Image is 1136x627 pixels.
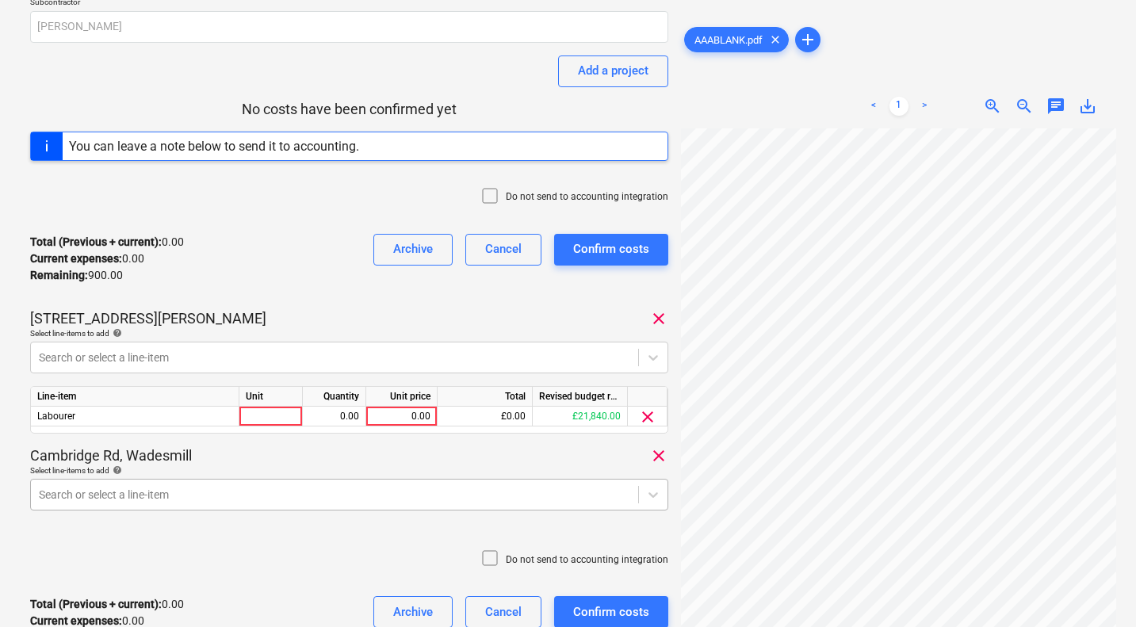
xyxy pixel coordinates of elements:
span: help [109,328,122,338]
span: clear [766,30,785,49]
div: Select line-items to add [30,465,668,476]
button: Archive [373,234,453,266]
strong: Total (Previous + current) : [30,598,162,610]
div: Confirm costs [573,602,649,622]
a: Next page [915,97,934,116]
div: 0.00 [309,407,359,426]
strong: Remaining : [30,269,88,281]
div: Archive [393,602,433,622]
span: help [109,465,122,475]
p: 0.00 [30,234,184,250]
button: Cancel [465,234,541,266]
p: Do not send to accounting integration [506,553,668,567]
div: £21,840.00 [533,407,628,426]
strong: Total (Previous + current) : [30,235,162,248]
p: No costs have been confirmed yet [30,100,668,119]
div: Revised budget remaining [533,387,628,407]
div: You can leave a note below to send it to accounting. [69,139,359,154]
span: zoom_out [1015,97,1034,116]
span: clear [649,309,668,328]
p: Cambridge Rd, Wadesmill [30,446,192,465]
span: zoom_in [983,97,1002,116]
div: Archive [393,239,433,259]
p: 0.00 [30,250,144,267]
p: Do not send to accounting integration [506,190,668,204]
p: 0.00 [30,596,184,613]
a: Page 1 is your current page [889,97,908,116]
span: chat [1046,97,1065,116]
input: Subcontractor [30,11,668,43]
span: add [798,30,817,49]
span: Labourer [37,411,75,422]
div: Cancel [485,239,522,259]
div: Total [438,387,533,407]
div: Unit [239,387,303,407]
div: Add a project [578,60,648,81]
div: Quantity [303,387,366,407]
div: Cancel [485,602,522,622]
div: Unit price [366,387,438,407]
div: 0.00 [373,407,430,426]
div: Select line-items to add [30,328,668,338]
strong: Current expenses : [30,614,122,627]
button: Confirm costs [554,234,668,266]
div: AAABLANK.pdf [684,27,789,52]
span: clear [649,446,668,465]
span: save_alt [1078,97,1097,116]
div: Confirm costs [573,239,649,259]
span: AAABLANK.pdf [685,34,772,46]
a: Previous page [864,97,883,116]
iframe: Chat Widget [1057,551,1136,627]
p: [STREET_ADDRESS][PERSON_NAME] [30,309,266,328]
p: 900.00 [30,267,123,284]
strong: Current expenses : [30,252,122,265]
div: Line-item [31,387,239,407]
div: £0.00 [438,407,533,426]
button: Add a project [558,55,668,87]
span: clear [638,407,657,426]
